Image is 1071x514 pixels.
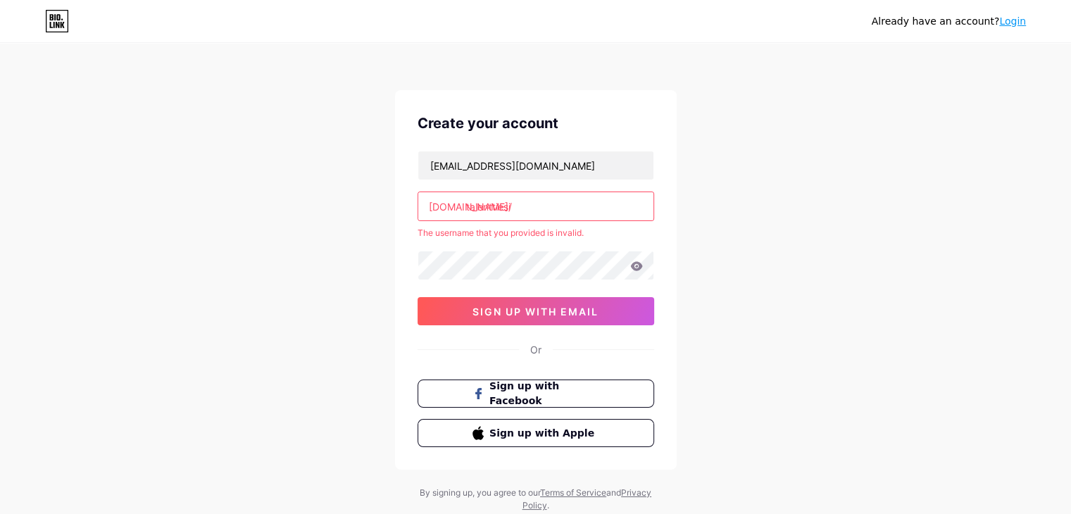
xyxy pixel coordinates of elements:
[418,151,653,180] input: Email
[999,15,1026,27] a: Login
[540,487,606,498] a: Terms of Service
[872,14,1026,29] div: Already have an account?
[416,487,656,512] div: By signing up, you agree to our and .
[418,419,654,447] button: Sign up with Apple
[489,379,599,408] span: Sign up with Facebook
[418,192,653,220] input: username
[530,342,541,357] div: Or
[489,426,599,441] span: Sign up with Apple
[418,227,654,239] div: The username that you provided is invalid.
[429,199,512,214] div: [DOMAIN_NAME]/
[418,113,654,134] div: Create your account
[418,380,654,408] button: Sign up with Facebook
[418,297,654,325] button: sign up with email
[472,306,599,318] span: sign up with email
